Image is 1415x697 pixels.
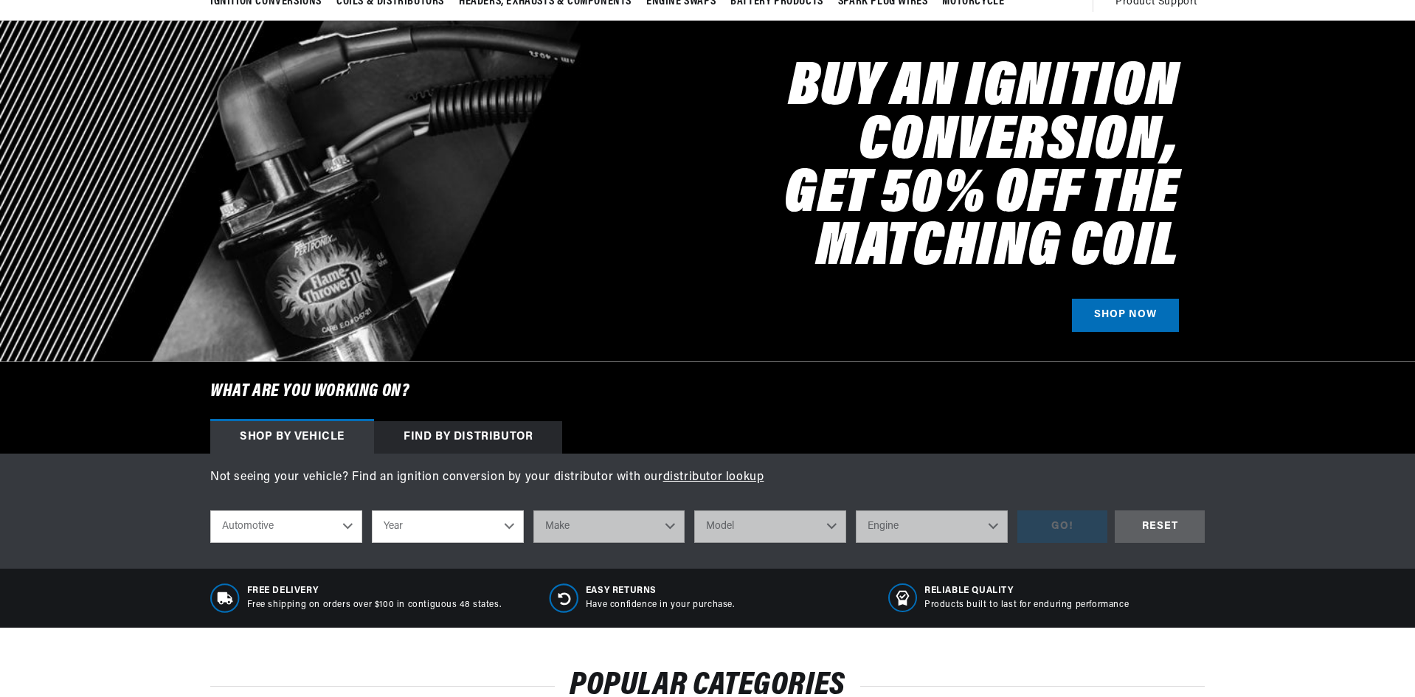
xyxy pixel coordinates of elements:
[372,510,524,543] select: Year
[210,421,374,454] div: Shop by vehicle
[856,510,1008,543] select: Engine
[548,62,1179,275] h2: Buy an Ignition Conversion, Get 50% off the Matching Coil
[533,510,685,543] select: Make
[210,510,362,543] select: Ride Type
[924,599,1129,611] p: Products built to last for enduring performance
[694,510,846,543] select: Model
[173,362,1242,421] h6: What are you working on?
[247,599,502,611] p: Free shipping on orders over $100 in contiguous 48 states.
[586,599,735,611] p: Have confidence in your purchase.
[210,468,1205,488] p: Not seeing your vehicle? Find an ignition conversion by your distributor with our
[247,585,502,597] span: Free Delivery
[374,421,562,454] div: Find by Distributor
[586,585,735,597] span: Easy Returns
[1115,510,1205,544] div: RESET
[663,471,764,483] a: distributor lookup
[1072,299,1179,332] a: SHOP NOW
[924,585,1129,597] span: RELIABLE QUALITY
